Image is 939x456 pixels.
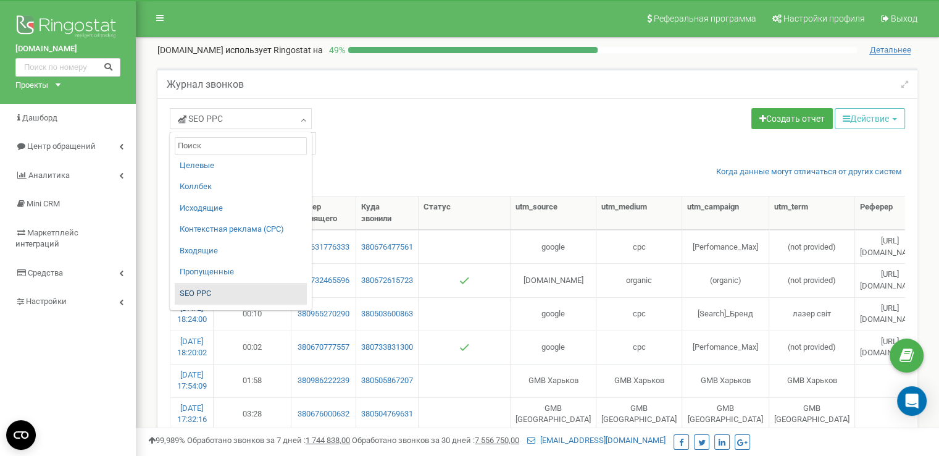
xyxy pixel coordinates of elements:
[459,342,469,352] img: Отвечен
[291,196,356,230] th: Номер звонящего
[180,288,302,300] a: SЕО PPС
[769,230,855,263] td: (not provided)
[352,436,519,445] span: Обработано звонков за 30 дней :
[596,331,682,364] td: cpc
[177,337,207,358] a: [DATE] 18:20:02
[28,171,70,180] span: Аналитика
[22,113,57,122] span: Дашборд
[596,397,682,431] td: GMB [GEOGRAPHIC_DATA]
[175,137,307,155] input: Поиск
[148,436,185,445] span: 99,989%
[296,275,351,287] a: 380732465596
[180,245,302,257] a: Входящие
[296,342,351,353] a: 380670777557
[15,80,48,91] div: Проекты
[361,375,413,387] a: 380505867207
[180,203,302,214] a: Исходящие
[28,268,63,277] span: Средства
[178,112,223,125] span: SЕО PPС
[527,436,666,445] a: [EMAIL_ADDRESS][DOMAIN_NAME]
[296,308,351,320] a: 380955270290
[296,408,351,420] a: 380676000632
[511,263,596,297] td: [DOMAIN_NAME]
[187,436,350,445] span: Обработано звонков за 7 дней :
[783,14,865,23] span: Настройки профиля
[6,420,36,450] button: Open CMP widget
[214,397,291,431] td: 03:28
[835,108,905,129] button: Действие
[511,297,596,331] td: google
[361,308,413,320] a: 380503600863
[306,436,350,445] u: 1 744 838,00
[897,386,927,416] div: Open Intercom Messenger
[769,331,855,364] td: (not provided)
[214,364,291,397] td: 01:58
[15,228,78,249] span: Маркетплейс интеграций
[15,43,120,55] a: [DOMAIN_NAME]
[459,276,469,285] img: Отвечен
[361,242,413,253] a: 380676477561
[682,364,769,397] td: GMB Харьков
[682,397,769,431] td: GMB [GEOGRAPHIC_DATA]
[769,196,855,230] th: utm_term
[296,242,351,253] a: 380631776333
[180,224,302,235] a: Контекстная реклама (CPC)
[15,58,120,77] input: Поиск по номеру
[511,397,596,431] td: GMB [GEOGRAPHIC_DATA]
[596,364,682,397] td: GMB Харьков
[682,263,769,297] td: (organic)
[15,12,120,43] img: Ringostat logo
[27,141,96,151] span: Центр обращений
[891,14,917,23] span: Выход
[167,79,244,90] h5: Журнал звонков
[596,297,682,331] td: cpc
[180,181,302,193] a: Коллбек
[356,196,419,230] th: Куда звонили
[654,14,756,23] span: Реферальная программа
[682,331,769,364] td: [Perfomance_Max]
[860,337,920,358] span: [URL][DOMAIN_NAME]
[682,230,769,263] td: [Perfomance_Max]
[170,108,312,129] a: SЕО PPС
[596,263,682,297] td: organic
[769,397,855,431] td: GMB [GEOGRAPHIC_DATA]
[475,436,519,445] u: 7 556 750,00
[860,236,920,257] span: [URL][DOMAIN_NAME]
[860,269,920,290] span: [URL][DOMAIN_NAME]
[869,45,911,55] span: Детальнее
[177,370,207,391] a: [DATE] 17:54:09
[180,160,302,172] a: Целевые
[682,196,769,230] th: utm_campaign
[596,230,682,263] td: cpc
[214,331,291,364] td: 00:02
[361,408,413,420] a: 380504769631
[26,297,67,306] span: Настройки
[596,196,682,230] th: utm_medium
[511,230,596,263] td: google
[27,199,60,208] span: Mini CRM
[180,266,302,278] a: Пропущенные
[361,342,413,353] a: 380733831300
[855,196,925,230] th: Реферер
[177,403,207,424] a: [DATE] 17:32:16
[769,263,855,297] td: (not provided)
[419,196,511,230] th: Статус
[157,44,323,56] p: [DOMAIN_NAME]
[296,375,351,387] a: 380986222239
[751,108,833,129] a: Создать отчет
[511,364,596,397] td: GMB Харьков
[682,297,769,331] td: [Search]_Бренд
[361,275,413,287] a: 380672615723
[214,297,291,331] td: 00:10
[769,364,855,397] td: GMB Харьков
[716,166,902,178] a: Когда данные могут отличаться от других систем
[511,331,596,364] td: google
[769,297,855,331] td: лазер світ
[511,196,596,230] th: utm_source
[860,303,920,324] span: [URL][DOMAIN_NAME]
[225,45,323,55] span: использует Ringostat на
[323,44,348,56] p: 49 %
